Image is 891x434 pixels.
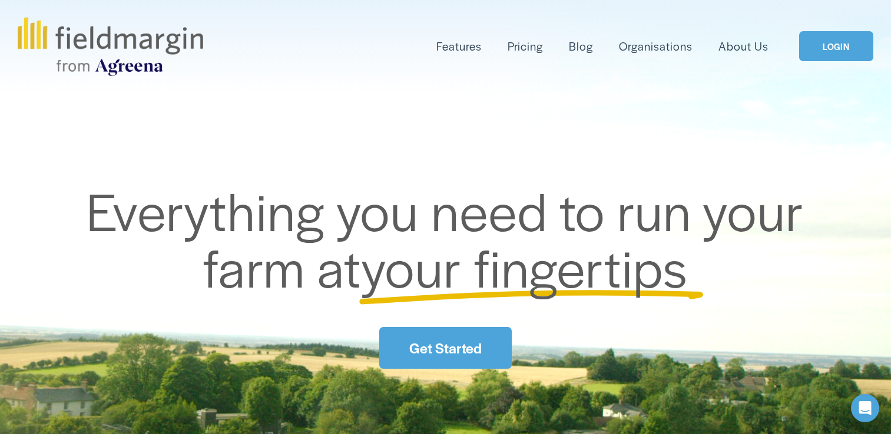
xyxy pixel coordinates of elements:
[436,36,482,56] a: folder dropdown
[87,173,816,303] span: Everything you need to run your farm at
[718,36,769,56] a: About Us
[379,327,511,369] a: Get Started
[619,36,693,56] a: Organisations
[508,36,543,56] a: Pricing
[799,31,873,61] a: LOGIN
[18,17,203,76] img: fieldmargin.com
[436,38,482,55] span: Features
[851,394,879,422] div: Open Intercom Messenger
[569,36,593,56] a: Blog
[361,229,688,303] span: your fingertips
